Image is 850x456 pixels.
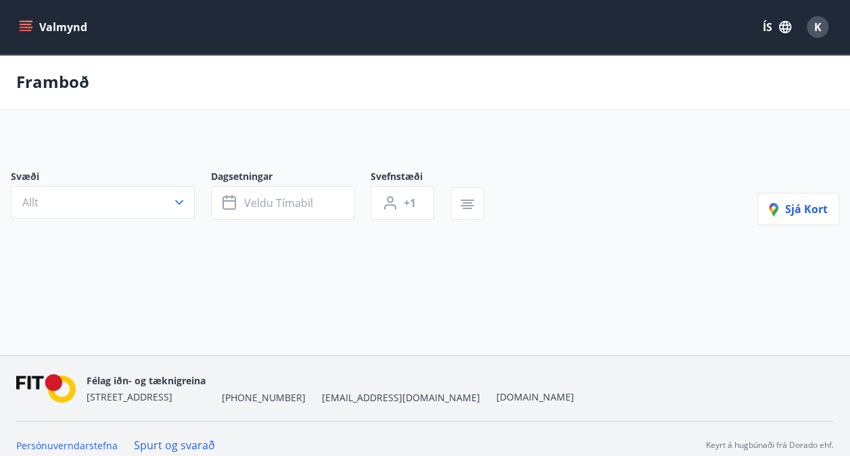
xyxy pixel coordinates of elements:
[706,439,834,451] p: Keyrt á hugbúnaði frá Dorado ehf.
[814,20,822,35] span: K
[769,202,828,216] span: Sjá kort
[16,374,76,403] img: FPQVkF9lTnNbbaRSFyT17YYeljoOGk5m51IhT0bO.png
[22,195,39,210] span: Allt
[87,374,206,387] span: Félag iðn- og tæknigreina
[801,11,834,43] button: K
[211,170,371,186] span: Dagsetningar
[11,186,195,219] button: Allt
[134,438,215,453] a: Spurt og svarað
[755,15,799,39] button: ÍS
[11,170,211,186] span: Svæði
[322,391,480,405] span: [EMAIL_ADDRESS][DOMAIN_NAME]
[211,186,354,220] button: Veldu tímabil
[222,391,306,405] span: [PHONE_NUMBER]
[371,186,434,220] button: +1
[16,70,89,93] p: Framboð
[16,15,93,39] button: menu
[496,390,574,403] a: [DOMAIN_NAME]
[244,196,313,210] span: Veldu tímabil
[371,170,450,186] span: Svefnstæði
[757,193,839,225] button: Sjá kort
[404,196,416,210] span: +1
[87,390,172,403] span: [STREET_ADDRESS]
[16,439,118,452] a: Persónuverndarstefna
